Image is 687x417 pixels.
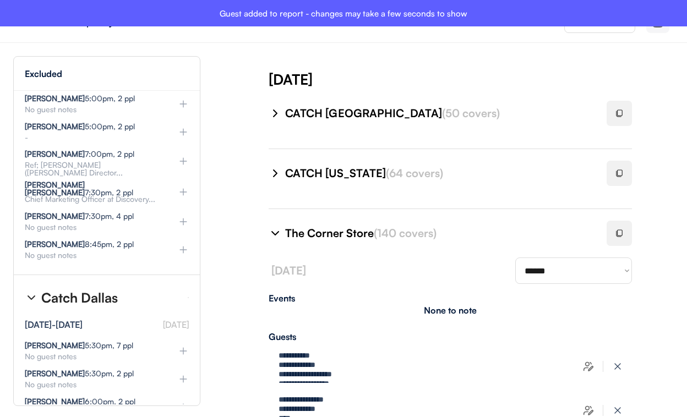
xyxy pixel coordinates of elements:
[25,69,62,78] div: Excluded
[269,167,282,180] img: chevron-right%20%281%29.svg
[25,149,85,158] strong: [PERSON_NAME]
[583,405,594,416] img: users-edit.svg
[178,374,189,385] img: plus%20%281%29.svg
[25,240,134,248] div: 8:45pm, 2 ppl
[25,223,160,231] div: No guest notes
[271,264,306,277] font: [DATE]
[25,212,134,220] div: 7:30pm, 4 ppl
[25,370,134,377] div: 5:30pm, 2 ppl
[163,319,189,330] font: [DATE]
[25,320,83,329] div: [DATE]-[DATE]
[25,239,85,249] strong: [PERSON_NAME]
[269,69,687,89] div: [DATE]
[25,353,160,360] div: No guest notes
[25,381,160,388] div: No guest notes
[25,369,85,378] strong: [PERSON_NAME]
[178,216,189,227] img: plus%20%281%29.svg
[178,98,189,109] img: plus%20%281%29.svg
[25,342,133,349] div: 5:30pm, 7 ppl
[285,226,593,241] div: The Corner Store
[25,195,160,203] div: Chief Marketing Officer at Discovery...
[178,127,189,138] img: plus%20%281%29.svg
[25,291,38,304] img: chevron-right%20%281%29.svg
[41,291,118,304] div: Catch Dallas
[612,405,623,416] img: x-close%20%283%29.svg
[285,166,593,181] div: CATCH [US_STATE]
[178,402,189,413] img: plus%20%281%29.svg
[25,95,135,102] div: 5:00pm, 2 ppl
[25,251,160,259] div: No guest notes
[269,332,632,341] div: Guests
[374,226,437,240] font: (140 covers)
[442,106,500,120] font: (50 covers)
[386,166,443,180] font: (64 covers)
[25,123,135,130] div: 5:00pm, 2 ppl
[583,361,594,372] img: users-edit.svg
[269,107,282,120] img: chevron-right%20%281%29.svg
[25,134,160,141] div: -
[25,150,134,158] div: 7:00pm, 2 ppl
[25,94,85,103] strong: [PERSON_NAME]
[25,398,135,405] div: 6:00pm, 2 ppl
[612,361,623,372] img: x-close%20%283%29.svg
[25,397,85,406] strong: [PERSON_NAME]
[269,227,282,240] img: chevron-right%20%281%29.svg
[25,122,85,131] strong: [PERSON_NAME]
[25,161,160,177] div: Ref; [PERSON_NAME] ([PERSON_NAME] Director...
[25,106,160,113] div: No guest notes
[178,345,189,356] img: plus%20%281%29.svg
[178,186,189,197] img: plus%20%281%29.svg
[178,244,189,255] img: plus%20%281%29.svg
[25,341,85,350] strong: [PERSON_NAME]
[25,181,158,196] div: 7:30pm, 2 ppl
[424,306,477,315] div: None to note
[285,106,593,121] div: CATCH [GEOGRAPHIC_DATA]
[178,156,189,167] img: plus%20%281%29.svg
[269,294,632,303] div: Events
[25,180,87,197] strong: [PERSON_NAME] [PERSON_NAME]
[25,211,85,221] strong: [PERSON_NAME]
